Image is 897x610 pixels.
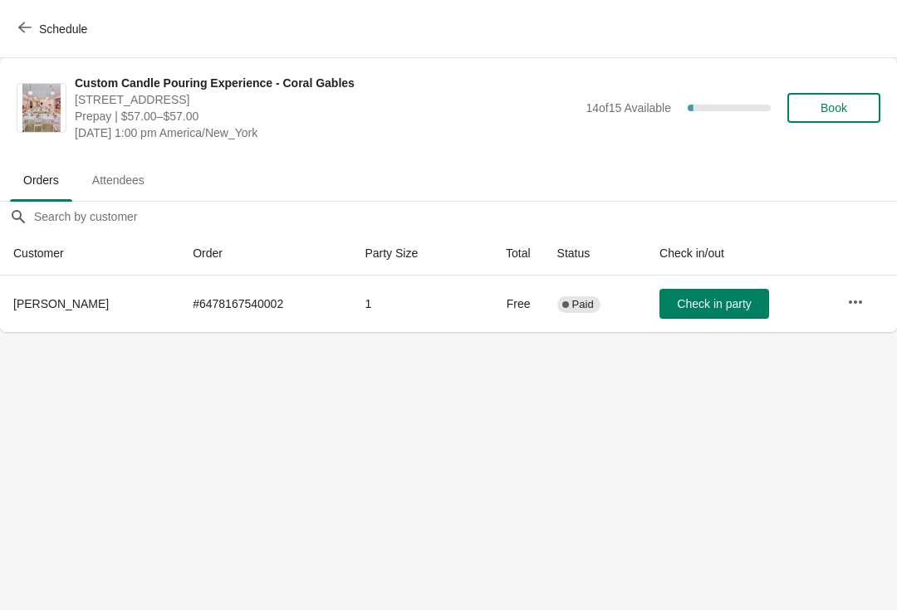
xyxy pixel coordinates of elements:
span: [STREET_ADDRESS] [75,91,577,108]
th: Status [544,232,646,276]
td: Free [468,276,543,332]
span: Custom Candle Pouring Experience - Coral Gables [75,75,577,91]
span: Paid [572,298,594,311]
span: Check in party [677,297,751,310]
td: 1 [351,276,468,332]
span: [DATE] 1:00 pm America/New_York [75,124,577,141]
input: Search by customer [33,202,897,232]
th: Check in/out [646,232,834,276]
button: Check in party [659,289,769,319]
span: Prepay | $57.00–$57.00 [75,108,577,124]
span: Schedule [39,22,87,36]
button: Schedule [8,14,100,44]
img: Custom Candle Pouring Experience - Coral Gables [22,84,61,132]
th: Total [468,232,543,276]
span: Orders [10,165,72,195]
span: Attendees [79,165,158,195]
button: Book [787,93,880,123]
span: [PERSON_NAME] [13,297,109,310]
td: # 6478167540002 [179,276,351,332]
span: 14 of 15 Available [586,101,671,115]
th: Order [179,232,351,276]
th: Party Size [351,232,468,276]
span: Book [821,101,847,115]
